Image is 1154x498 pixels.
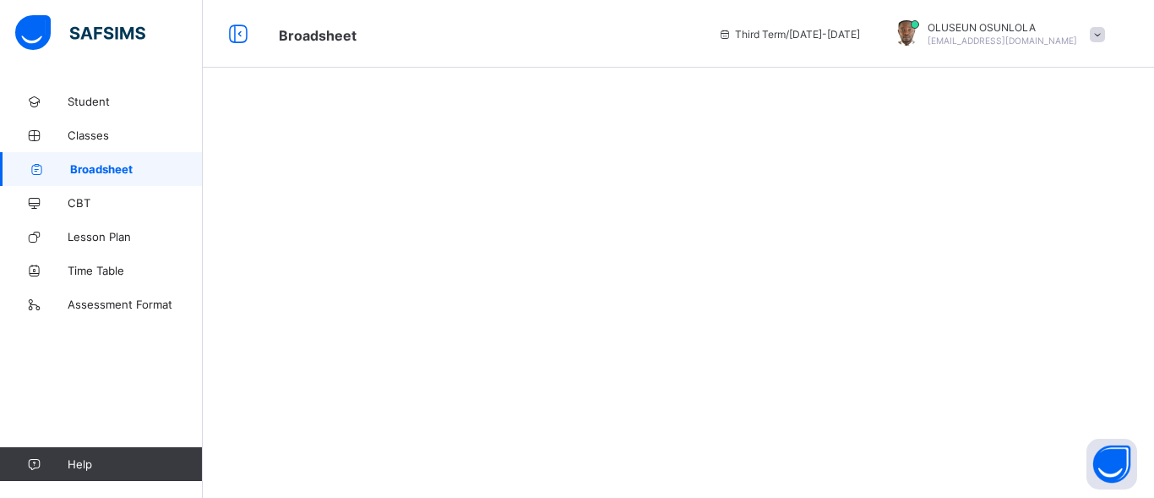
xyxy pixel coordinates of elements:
[928,21,1077,34] span: OLUSEUN OSUNLOLA
[68,230,203,244] span: Lesson Plan
[68,196,203,210] span: CBT
[1086,439,1137,490] button: Open asap
[68,264,203,277] span: Time Table
[68,129,203,142] span: Classes
[68,457,202,471] span: Help
[68,95,203,108] span: Student
[15,15,145,51] img: safsims
[718,28,860,41] span: session/term information
[279,27,357,44] span: Broadsheet
[877,20,1113,48] div: OLUSEUNOSUNLOLA
[928,36,1077,46] span: [EMAIL_ADDRESS][DOMAIN_NAME]
[68,298,203,311] span: Assessment Format
[70,162,203,176] span: Broadsheet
